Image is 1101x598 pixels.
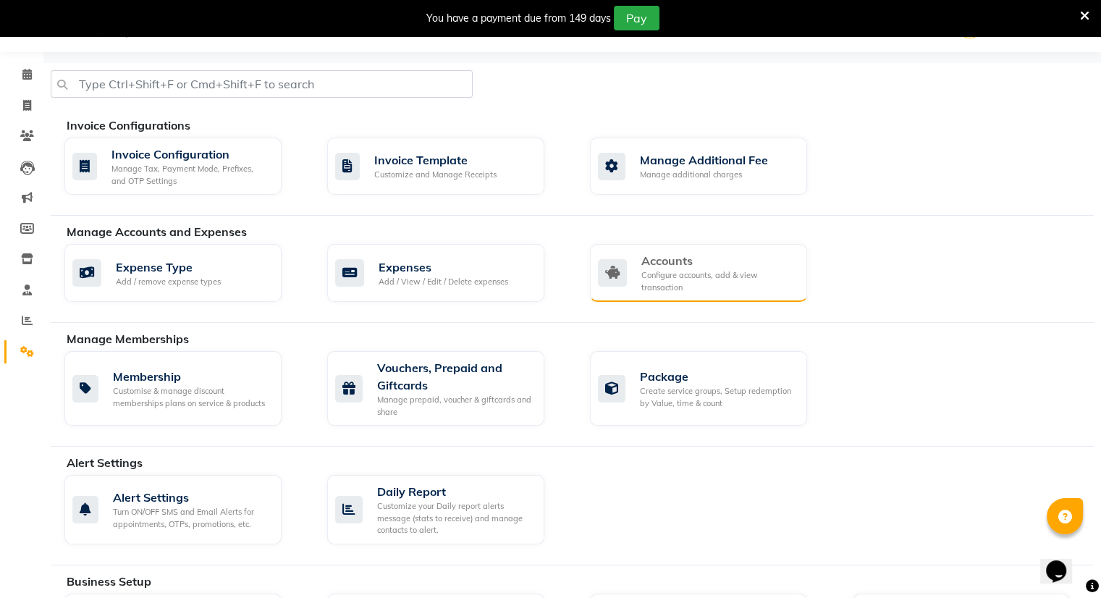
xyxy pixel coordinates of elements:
div: Invoice Template [374,151,497,169]
div: Daily Report [377,483,533,500]
a: Invoice TemplateCustomize and Manage Receipts [327,138,568,195]
input: Type Ctrl+Shift+F or Cmd+Shift+F to search [51,70,473,98]
div: Customize your Daily report alerts message (stats to receive) and manage contacts to alert. [377,500,533,536]
div: Configure accounts, add & view transaction [641,269,796,293]
div: Package [640,368,796,385]
a: ExpensesAdd / View / Edit / Delete expenses [327,244,568,302]
div: Invoice Configuration [111,146,270,163]
a: Daily ReportCustomize your Daily report alerts message (stats to receive) and manage contacts to ... [327,475,568,544]
div: You have a payment due from 149 days [426,11,611,26]
div: Create service groups, Setup redemption by Value, time & count [640,385,796,409]
div: Manage additional charges [640,169,768,181]
div: Membership [113,368,270,385]
div: Customize and Manage Receipts [374,169,497,181]
div: Add / remove expense types [116,276,221,288]
a: MembershipCustomise & manage discount memberships plans on service & products [64,351,305,426]
div: Manage Tax, Payment Mode, Prefixes, and OTP Settings [111,163,270,187]
a: PackageCreate service groups, Setup redemption by Value, time & count [590,351,831,426]
a: AccountsConfigure accounts, add & view transaction [590,244,831,302]
div: Alert Settings [113,489,270,506]
div: Accounts [641,252,796,269]
a: Manage Additional FeeManage additional charges [590,138,831,195]
div: Expenses [379,258,508,276]
div: Turn ON/OFF SMS and Email Alerts for appointments, OTPs, promotions, etc. [113,506,270,530]
a: Vouchers, Prepaid and GiftcardsManage prepaid, voucher & giftcards and share [327,351,568,426]
div: Customise & manage discount memberships plans on service & products [113,385,270,409]
div: Manage prepaid, voucher & giftcards and share [377,394,533,418]
iframe: chat widget [1040,540,1087,584]
a: Expense TypeAdd / remove expense types [64,244,305,302]
div: Add / View / Edit / Delete expenses [379,276,508,288]
div: Vouchers, Prepaid and Giftcards [377,359,533,394]
div: Expense Type [116,258,221,276]
a: Invoice ConfigurationManage Tax, Payment Mode, Prefixes, and OTP Settings [64,138,305,195]
button: Pay [614,6,659,30]
div: Manage Additional Fee [640,151,768,169]
a: Alert SettingsTurn ON/OFF SMS and Email Alerts for appointments, OTPs, promotions, etc. [64,475,305,544]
